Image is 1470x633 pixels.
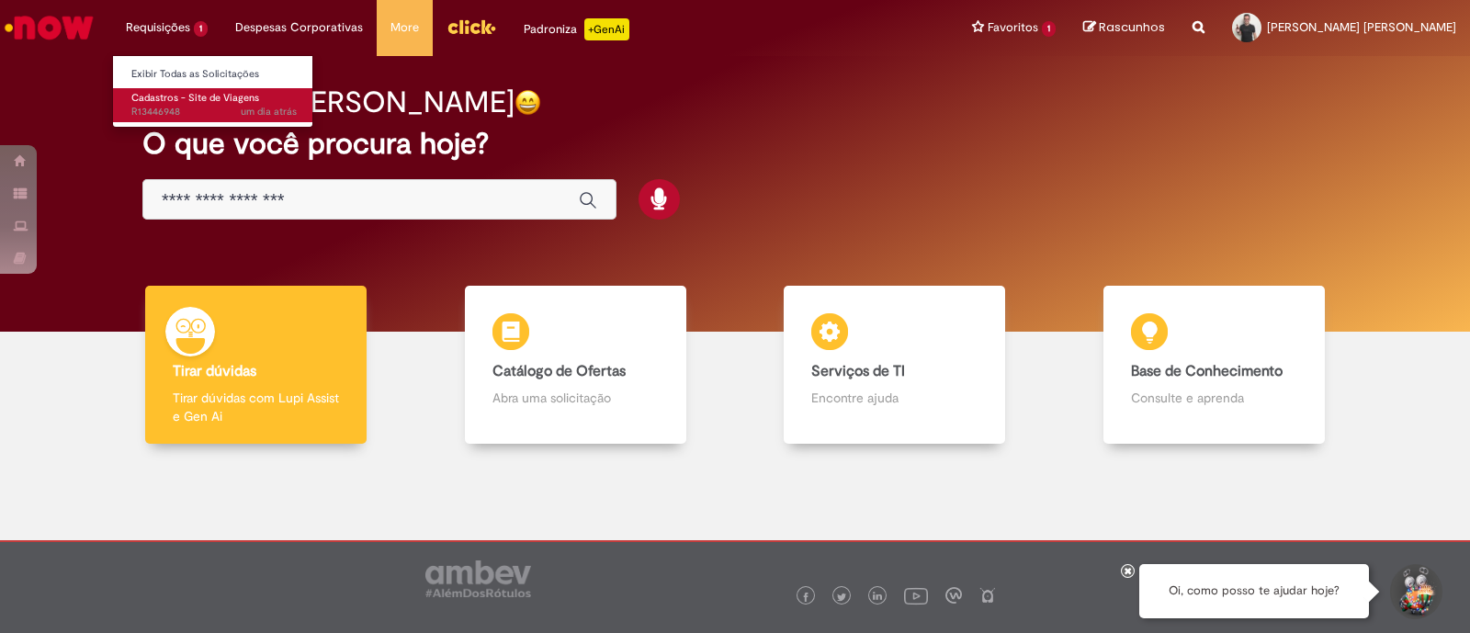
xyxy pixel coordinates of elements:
[113,88,315,122] a: Aberto R13446948 : Cadastros - Site de Viagens
[96,286,416,445] a: Tirar dúvidas Tirar dúvidas com Lupi Assist e Gen Ai
[1131,389,1297,407] p: Consulte e aprenda
[142,86,514,119] h2: Boa tarde, [PERSON_NAME]
[904,583,928,607] img: logo_footer_youtube.png
[988,18,1038,37] span: Favoritos
[979,587,996,604] img: logo_footer_naosei.png
[112,55,313,128] ul: Requisições
[235,18,363,37] span: Despesas Corporativas
[735,286,1055,445] a: Serviços de TI Encontre ajuda
[1387,564,1442,619] button: Iniciar Conversa de Suporte
[514,89,541,116] img: happy-face.png
[425,560,531,597] img: logo_footer_ambev_rotulo_gray.png
[173,389,339,425] p: Tirar dúvidas com Lupi Assist e Gen Ai
[241,105,297,119] time: 26/08/2025 09:21:42
[241,105,297,119] span: um dia atrás
[194,21,208,37] span: 1
[584,18,629,40] p: +GenAi
[1131,362,1283,380] b: Base de Conhecimento
[801,593,810,602] img: logo_footer_facebook.png
[873,592,882,603] img: logo_footer_linkedin.png
[131,105,297,119] span: R13446948
[492,389,659,407] p: Abra uma solicitação
[447,13,496,40] img: click_logo_yellow_360x200.png
[142,128,1328,160] h2: O que você procura hoje?
[945,587,962,604] img: logo_footer_workplace.png
[131,91,259,105] span: Cadastros - Site de Viagens
[2,9,96,46] img: ServiceNow
[173,362,256,380] b: Tirar dúvidas
[1083,19,1165,37] a: Rascunhos
[1055,286,1374,445] a: Base de Conhecimento Consulte e aprenda
[113,64,315,85] a: Exibir Todas as Solicitações
[1099,18,1165,36] span: Rascunhos
[524,18,629,40] div: Padroniza
[126,18,190,37] span: Requisições
[811,362,905,380] b: Serviços de TI
[1139,564,1369,618] div: Oi, como posso te ajudar hoje?
[416,286,736,445] a: Catálogo de Ofertas Abra uma solicitação
[837,593,846,602] img: logo_footer_twitter.png
[492,362,626,380] b: Catálogo de Ofertas
[1267,19,1456,35] span: [PERSON_NAME] [PERSON_NAME]
[390,18,419,37] span: More
[811,389,978,407] p: Encontre ajuda
[1042,21,1056,37] span: 1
